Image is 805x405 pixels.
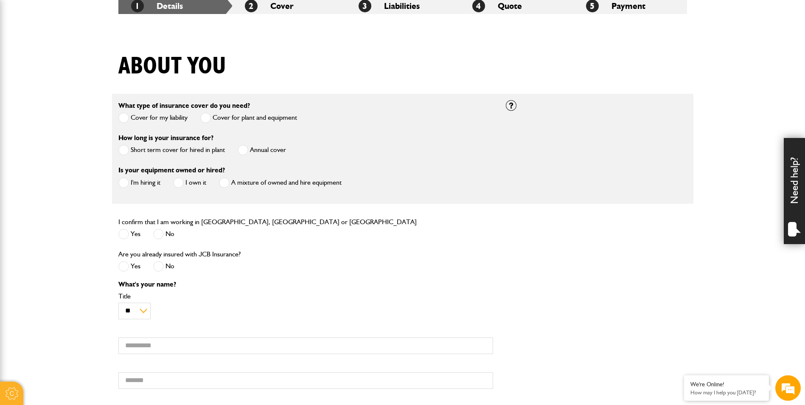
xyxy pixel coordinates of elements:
label: Title [118,293,493,300]
img: d_20077148190_company_1631870298795_20077148190 [14,47,36,59]
input: Enter your last name [11,79,155,97]
label: I confirm that I am working in [GEOGRAPHIC_DATA], [GEOGRAPHIC_DATA] or [GEOGRAPHIC_DATA] [118,219,417,225]
em: Start Chat [115,262,154,273]
input: Enter your phone number [11,129,155,147]
label: Is your equipment owned or hired? [118,167,225,174]
label: I own it [173,177,206,188]
textarea: Type your message and hit 'Enter' [11,154,155,254]
label: Yes [118,261,140,272]
label: What type of insurance cover do you need? [118,102,250,109]
label: Are you already insured with JCB Insurance? [118,251,241,258]
div: Chat with us now [44,48,143,59]
label: Cover for my liability [118,112,188,123]
div: Minimize live chat window [139,4,160,25]
label: A mixture of owned and hire equipment [219,177,342,188]
label: I'm hiring it [118,177,160,188]
p: What's your name? [118,281,493,288]
label: Cover for plant and equipment [200,112,297,123]
label: Annual cover [238,145,286,155]
div: We're Online! [690,381,763,388]
h1: About you [118,52,226,81]
label: How long is your insurance for? [118,135,213,141]
label: No [153,261,174,272]
input: Enter your email address [11,104,155,122]
p: How may I help you today? [690,389,763,396]
div: Need help? [784,138,805,244]
label: Yes [118,229,140,239]
label: No [153,229,174,239]
label: Short term cover for hired in plant [118,145,225,155]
